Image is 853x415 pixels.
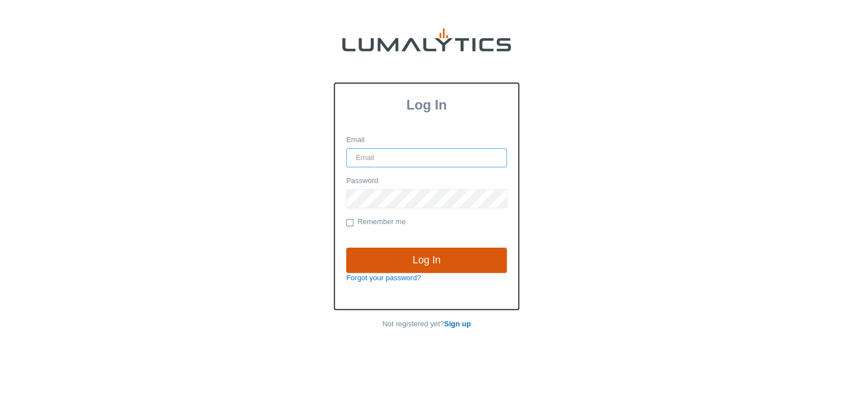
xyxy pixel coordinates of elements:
[346,273,421,282] a: Forgot your password?
[335,97,518,113] h3: Log In
[346,176,378,186] label: Password
[346,219,353,226] input: Remember me
[342,28,511,52] img: lumalytics-black-e9b537c871f77d9ce8d3a6940f85695cd68c596e3f819dc492052d1098752254.png
[346,135,365,145] label: Email
[346,148,507,167] input: Email
[346,248,507,273] input: Log In
[444,320,471,328] a: Sign up
[346,217,406,228] label: Remember me
[334,319,519,330] p: Not registered yet?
